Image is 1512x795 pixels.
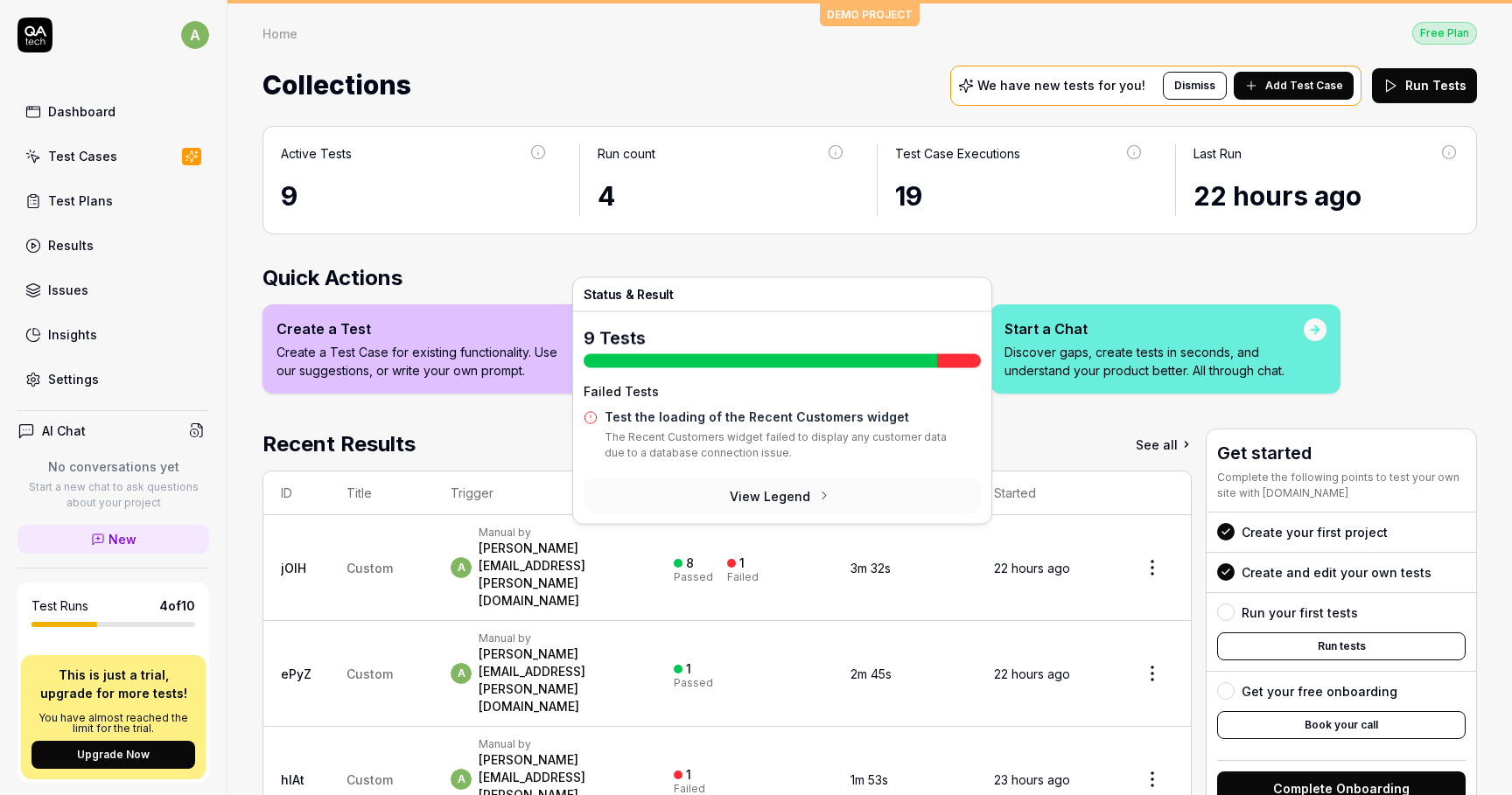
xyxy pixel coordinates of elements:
[262,262,1477,294] h2: Quick Actions
[48,370,99,388] div: Settings
[1242,603,1358,622] div: Run your first tests
[850,772,888,787] time: 1m 53s
[48,102,115,121] div: Dashboard
[739,555,745,571] div: 1
[451,663,472,684] span: a
[346,561,393,575] span: Custom
[1217,470,1466,501] div: Complete the following points to test your own site with [DOMAIN_NAME]
[17,525,209,554] a: New
[1004,343,1304,380] p: Discover gaps, create tests in seconds, and understand your product better. All through chat.
[1242,563,1431,582] div: Create and edit your own tests
[1217,440,1466,466] h3: Get started
[479,526,638,540] div: Manual by
[605,429,981,468] p: The Recent Customers widget failed to display any customer data due to a database connection issue.
[1372,68,1477,103] button: Run Tests
[479,737,638,751] div: Manual by
[181,17,209,52] button: a
[479,631,638,645] div: Manual by
[108,530,136,548] span: New
[17,273,209,307] a: Issues
[605,409,909,424] a: Test the loading of the Recent Customers widget
[31,741,195,769] button: Upgrade Now
[584,478,981,513] button: View Legend
[1004,318,1304,339] div: Start a Chat
[1234,72,1354,100] button: Add Test Case
[895,177,1144,216] div: 19
[451,769,472,790] span: a
[17,362,209,396] a: Settings
[479,540,638,610] div: [PERSON_NAME][EMAIL_ADDRESS][PERSON_NAME][DOMAIN_NAME]
[17,94,209,129] a: Dashboard
[895,144,1020,163] div: Test Case Executions
[584,328,646,349] span: 9 Tests
[31,598,88,614] h5: Test Runs
[850,561,891,575] time: 3m 32s
[262,62,411,108] span: Collections
[1265,78,1343,94] span: Add Test Case
[31,666,195,702] p: This is just a trial, upgrade for more tests!
[281,144,352,163] div: Active Tests
[17,139,209,173] a: Test Cases
[281,177,548,216] div: 9
[994,561,1070,575] time: 22 hours ago
[281,772,304,787] a: hIAt
[1163,72,1227,100] button: Dismiss
[451,557,472,578] span: a
[48,325,97,344] div: Insights
[686,555,694,571] div: 8
[584,375,981,401] h4: Failed Tests
[598,144,655,163] div: Run count
[17,228,209,262] a: Results
[262,429,416,460] h2: Recent Results
[1412,22,1477,45] div: Free Plan
[276,318,576,339] div: Create a Test
[17,479,209,511] p: Start a new chat to ask questions about your project
[994,666,1070,681] time: 22 hours ago
[48,281,88,299] div: Issues
[181,21,209,49] span: a
[584,289,981,301] h4: Status & Result
[263,471,329,515] th: ID
[17,457,209,476] p: No conversations yet
[598,177,846,216] div: 4
[31,713,195,734] p: You have almost reached the limit for the trial.
[262,24,297,42] div: Home
[1136,429,1192,460] a: See all
[1242,523,1388,541] div: Create your first project
[674,572,713,582] div: Passed
[329,471,433,515] th: Title
[1217,711,1466,739] button: Book your call
[1217,632,1466,660] button: Run tests
[1412,21,1477,45] button: Free Plan
[276,343,576,380] p: Create a Test Case for existing functionality. Use our suggestions, or write your own prompt.
[686,767,691,783] div: 1
[159,596,195,615] span: 4 of 10
[17,317,209,352] a: Insights
[48,192,113,210] div: Test Plans
[281,561,306,575] a: jOIH
[479,645,638,715] div: [PERSON_NAME][EMAIL_ADDRESS][PERSON_NAME][DOMAIN_NAME]
[42,422,86,440] h4: AI Chat
[1242,682,1397,701] div: Get your free onboarding
[48,147,117,165] div: Test Cases
[1193,180,1361,212] time: 22 hours ago
[686,661,691,677] div: 1
[976,471,1114,515] th: Started
[48,236,94,255] div: Results
[346,666,393,681] span: Custom
[994,772,1070,787] time: 23 hours ago
[281,666,311,681] a: ePyZ
[727,572,759,582] div: Failed
[1193,144,1242,163] div: Last Run
[17,184,209,218] a: Test Plans
[674,678,713,688] div: Passed
[977,80,1145,92] p: We have new tests for you!
[674,784,705,794] div: Failed
[850,666,892,681] time: 2m 45s
[433,471,655,515] th: Trigger
[346,772,393,787] span: Custom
